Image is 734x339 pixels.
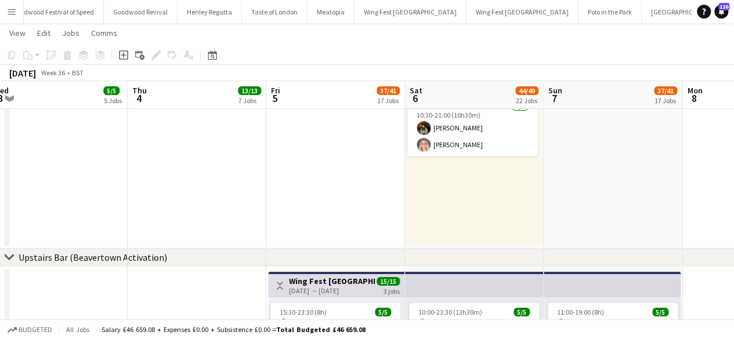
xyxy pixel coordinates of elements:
span: Sat [410,85,422,96]
button: Polo in the Park [578,1,642,23]
span: 15:30-23:30 (8h) [280,308,327,316]
span: Week 36 [38,68,67,77]
div: [DATE] [9,67,36,79]
app-card-role: Ticket Scanner2/210:30-21:00 (10h30m)[PERSON_NAME][PERSON_NAME] [407,100,537,156]
span: Comms [91,28,117,38]
span: View [9,28,26,38]
a: Jobs [57,25,84,41]
span: 5/5 [375,308,391,316]
span: 4 Roles [649,318,668,326]
button: Taste of London [242,1,308,23]
span: Sun [548,85,562,96]
h3: Wing Fest [GEOGRAPHIC_DATA] - [GEOGRAPHIC_DATA] Activation [289,276,375,286]
button: Goodwood Festival of Speed [3,1,104,23]
span: [STREET_ADDRESS] [565,318,622,326]
app-job-card: 10:30-21:00 (10h30m)2/2 [STREET_ADDRESS]1 RoleTicket Scanner2/210:30-21:00 (10h30m)[PERSON_NAME][... [407,72,537,156]
span: Budgeted [19,326,52,334]
span: 37/41 [654,86,677,95]
span: 11:00-19:00 (8h) [557,308,604,316]
div: BST [72,68,84,77]
span: 6 [408,92,422,105]
span: 44/49 [515,86,538,95]
span: 4 [131,92,147,105]
span: 5/5 [514,308,530,316]
span: 5/5 [103,86,120,95]
span: Total Budgeted £46 659.08 [276,325,366,334]
span: Edit [37,28,50,38]
button: [GEOGRAPHIC_DATA] [642,1,725,23]
button: Wing Fest [GEOGRAPHIC_DATA] [467,1,578,23]
span: Thu [132,85,147,96]
a: 120 [714,5,728,19]
span: [STREET_ADDRESS] [287,318,345,326]
span: 10:00-23:30 (13h30m) [418,308,482,316]
span: 7 [547,92,562,105]
button: Wing Fest [GEOGRAPHIC_DATA] [355,1,467,23]
button: Henley Regatta [178,1,242,23]
div: 5 Jobs [104,96,122,105]
span: 5/5 [652,308,668,316]
span: 5 [269,92,280,105]
span: 8 [685,92,702,105]
span: Jobs [62,28,79,38]
div: 7 Jobs [238,96,261,105]
span: Mon [687,85,702,96]
span: 15/15 [377,277,400,286]
span: [STREET_ADDRESS] [426,318,483,326]
span: 4 Roles [510,318,530,326]
div: 3 jobs [384,286,400,296]
span: Fri [271,85,280,96]
span: All jobs [64,325,92,334]
button: Budgeted [6,323,54,336]
div: 22 Jobs [516,96,538,105]
span: 4 Roles [371,318,391,326]
a: Comms [86,25,122,41]
div: Upstairs Bar (Beavertown Activation) [19,251,167,263]
a: Edit [32,25,55,41]
div: Salary £46 659.08 + Expenses £0.00 + Subsistence £0.00 = [102,325,366,334]
a: View [5,25,30,41]
span: 13/13 [238,86,261,95]
button: Goodwood Revival [104,1,178,23]
button: Meatopia [308,1,355,23]
div: 17 Jobs [655,96,677,105]
div: 17 Jobs [377,96,399,105]
span: 120 [718,3,729,10]
div: [DATE] → [DATE] [289,286,375,295]
span: 37/41 [377,86,400,95]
